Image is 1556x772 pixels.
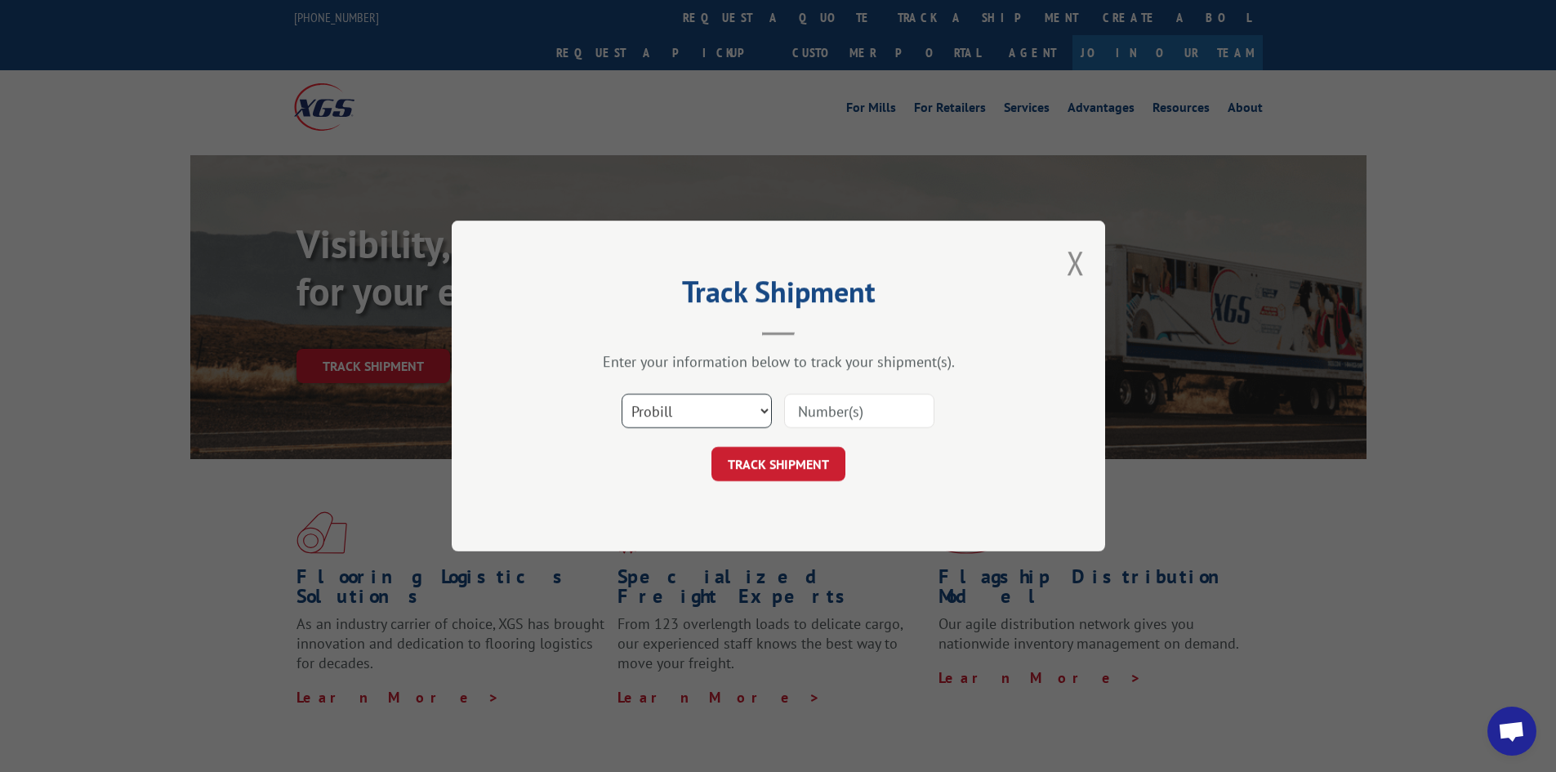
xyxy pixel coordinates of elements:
[533,280,1023,311] h2: Track Shipment
[533,352,1023,371] div: Enter your information below to track your shipment(s).
[1067,241,1085,284] button: Close modal
[711,447,845,481] button: TRACK SHIPMENT
[1487,707,1536,756] div: Open chat
[784,394,934,428] input: Number(s)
